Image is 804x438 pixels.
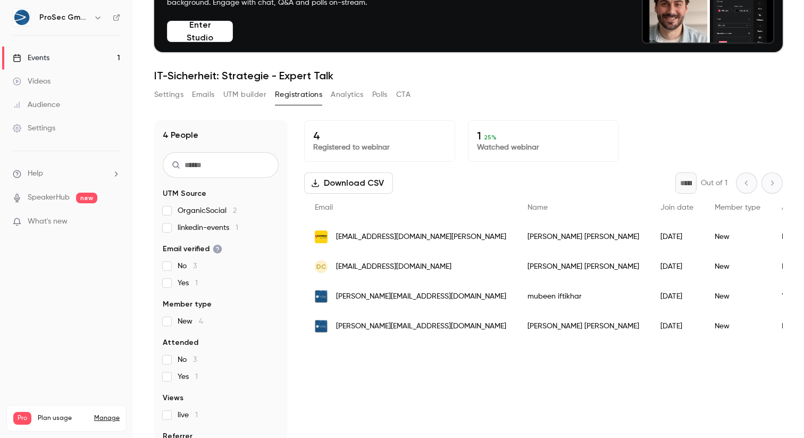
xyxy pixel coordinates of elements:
button: CTA [396,86,411,103]
span: New [178,316,203,327]
img: prosec-networks.com [315,290,328,303]
button: Enter Studio [167,21,233,42]
span: Attended [163,337,198,348]
span: 3 [193,356,197,363]
div: mubeen iftikhar [517,282,650,311]
div: [PERSON_NAME] [PERSON_NAME] [517,252,650,282]
span: [EMAIL_ADDRESS][DOMAIN_NAME][PERSON_NAME] [336,232,506,243]
div: New [704,311,771,341]
span: Pro [13,412,31,425]
div: Audience [13,100,60,110]
a: Manage [94,414,120,423]
span: OrganicSocial [178,205,237,216]
span: live [178,410,198,420]
span: No [178,261,197,271]
span: 1 [195,279,198,287]
span: Email verified [163,244,222,254]
span: Plan usage [38,414,88,423]
div: New [704,222,771,252]
div: New [704,282,771,311]
img: ProSec GmbH [13,9,30,26]
img: prosec-networks.com [315,320,328,333]
button: Registrations [275,86,322,103]
div: Settings [13,123,55,134]
span: new [76,193,97,203]
span: Email [315,204,333,211]
span: 3 [193,262,197,270]
div: [DATE] [650,282,704,311]
div: [PERSON_NAME] [PERSON_NAME] [517,311,650,341]
h1: 4 People [163,129,198,142]
div: [DATE] [650,222,704,252]
h1: IT-Sicherheit: Strategie - Expert Talk [154,69,783,82]
span: Member type [163,299,212,310]
p: 1 [477,129,610,142]
button: Download CSV [304,172,393,194]
span: UTM Source [163,188,206,199]
span: Yes [178,371,198,382]
h6: ProSec GmbH [39,12,89,23]
p: Out of 1 [701,178,727,188]
div: [DATE] [650,311,704,341]
span: 25 % [484,134,497,141]
span: Help [28,168,43,179]
span: Views [163,393,183,403]
span: [PERSON_NAME][EMAIL_ADDRESS][DOMAIN_NAME] [336,321,506,332]
button: Analytics [331,86,364,103]
span: [EMAIL_ADDRESS][DOMAIN_NAME] [336,261,451,272]
span: 2 [233,207,237,214]
span: Member type [715,204,760,211]
span: Join date [660,204,693,211]
span: Name [527,204,548,211]
li: help-dropdown-opener [13,168,120,179]
div: New [704,252,771,282]
button: Emails [192,86,214,103]
span: 4 [199,318,203,325]
p: Registered to webinar [313,142,446,153]
span: 1 [195,373,198,381]
p: 4 [313,129,446,142]
span: No [178,354,197,365]
div: Events [13,53,49,63]
div: Videos [13,76,51,87]
div: [PERSON_NAME] [PERSON_NAME] [517,222,650,252]
p: Watched webinar [477,142,610,153]
span: [PERSON_NAME][EMAIL_ADDRESS][DOMAIN_NAME] [336,291,506,302]
button: UTM builder [223,86,266,103]
span: linkedin-events [178,222,238,233]
img: elektro-kummer.de [315,230,328,243]
a: SpeakerHub [28,192,70,203]
span: 1 [236,224,238,232]
span: DC [316,262,326,271]
button: Settings [154,86,183,103]
span: Yes [178,278,198,288]
button: Polls [372,86,388,103]
div: [DATE] [650,252,704,282]
span: 1 [195,411,198,419]
span: What's new [28,216,68,227]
